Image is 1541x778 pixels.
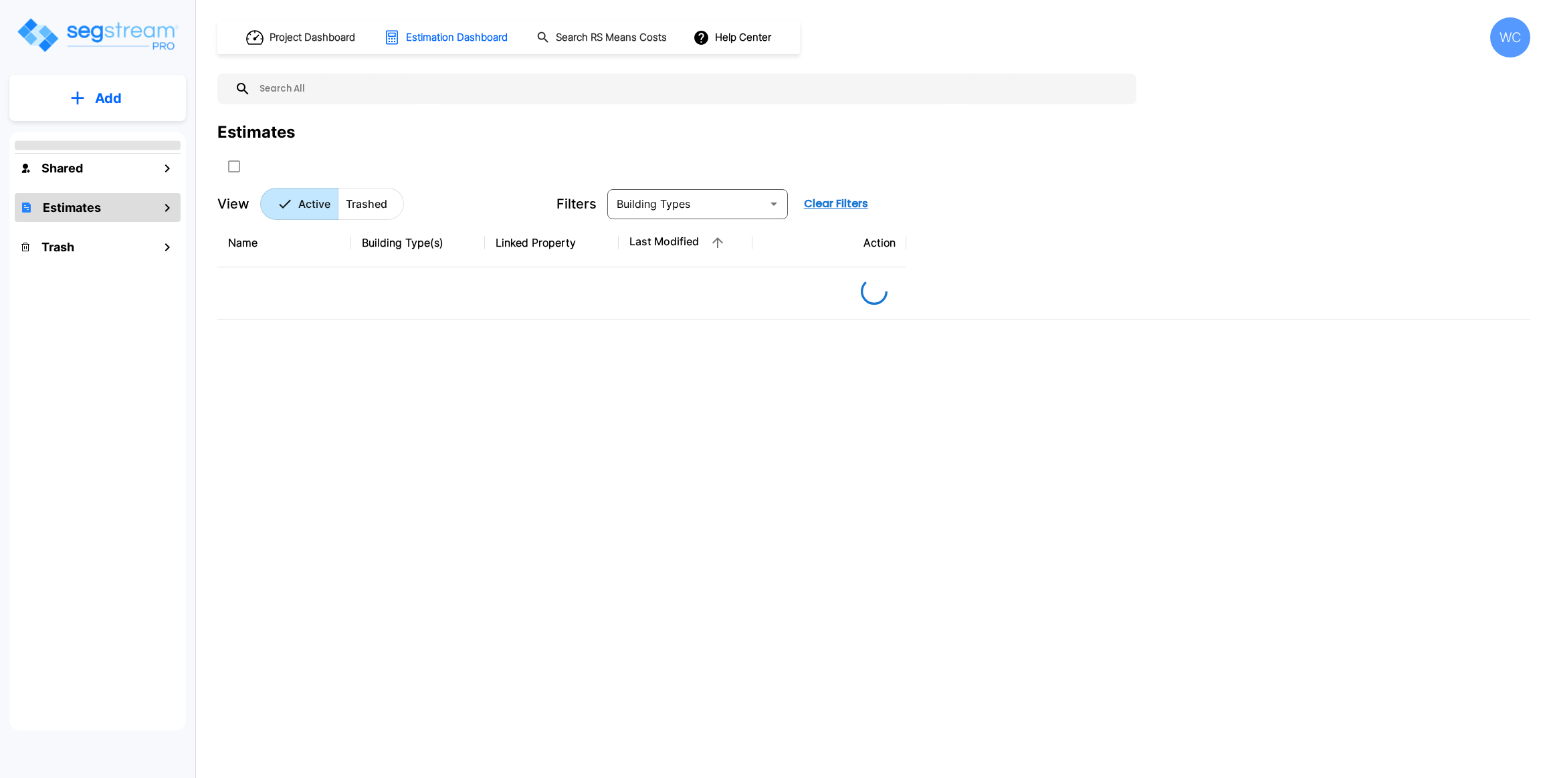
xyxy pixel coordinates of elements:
button: Project Dashboard [241,23,363,52]
p: View [217,194,249,214]
button: Add [9,79,186,118]
p: Trashed [346,196,387,212]
h1: Project Dashboard [270,30,355,45]
button: Estimation Dashboard [379,23,515,51]
div: Estimates [217,120,295,144]
button: Active [260,188,338,220]
input: Building Types [611,194,762,213]
button: Clear Filters [799,190,874,217]
th: Last Modified [619,219,752,267]
p: Add [95,88,122,108]
button: Search RS Means Costs [531,25,674,51]
h1: Shared [41,159,83,177]
button: Trashed [338,188,404,220]
th: Building Type(s) [351,219,485,267]
input: Search All [251,74,1130,104]
div: WC [1490,17,1530,57]
div: Name [228,235,340,251]
p: Filters [556,194,597,214]
h1: Search RS Means Costs [556,30,667,45]
div: Platform [260,188,404,220]
h1: Estimation Dashboard [406,30,508,45]
button: Help Center [690,25,777,50]
th: Action [752,219,906,267]
button: SelectAll [221,153,247,180]
img: Logo [15,16,179,54]
th: Linked Property [485,219,619,267]
p: Active [298,196,330,212]
h1: Estimates [43,199,101,217]
button: Open [764,194,783,213]
h1: Trash [41,238,74,256]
